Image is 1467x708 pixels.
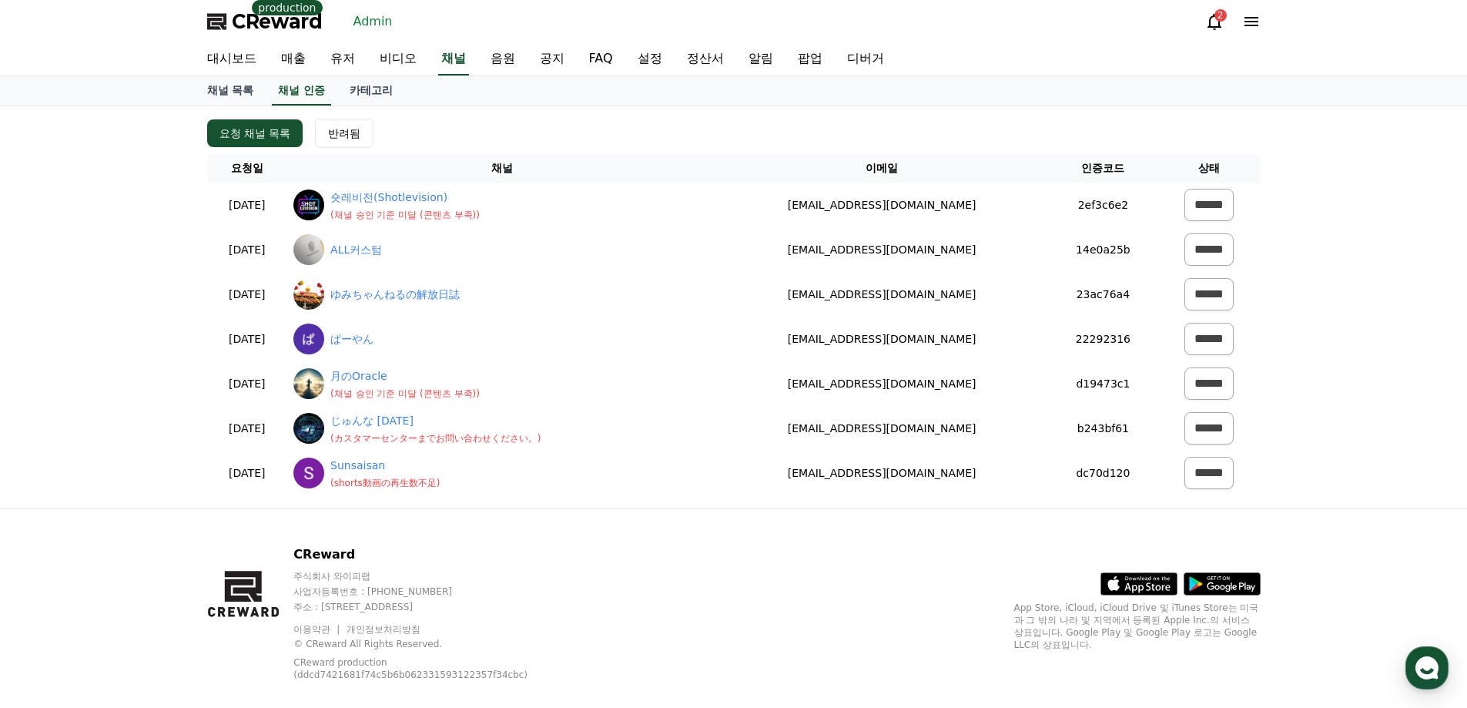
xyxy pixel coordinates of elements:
[1047,272,1158,317] td: 23ac76a4
[272,76,331,106] a: 채널 인증
[219,126,291,141] div: 요청 채널 목록
[293,624,342,635] a: 이용약관
[716,406,1047,451] td: [EMAIL_ADDRESS][DOMAIN_NAME]
[293,413,324,444] img: じゅんな Jun7
[330,388,480,400] p: ( 채널 승인 기준 미달 (콘텐츠 부족) )
[1047,361,1158,406] td: d19473c1
[367,43,429,75] a: 비디오
[438,43,469,75] a: 채널
[1214,9,1227,22] div: 2
[293,324,324,354] img: ぱーやん
[716,317,1047,361] td: [EMAIL_ADDRESS][DOMAIN_NAME]
[318,43,367,75] a: 유저
[835,43,896,75] a: 디버거
[716,154,1047,183] th: 이메일
[330,458,440,474] a: Sunsaisan
[478,43,528,75] a: 음원
[1047,183,1158,227] td: 2ef3c6e2
[232,9,323,34] span: CReward
[293,279,324,310] img: ゆみちゃんねるの解放日誌
[293,368,324,399] img: 月のOracle
[330,190,480,206] a: 숏레비전(Shotlevision)
[213,287,282,303] p: [DATE]
[528,43,577,75] a: 공지
[577,43,625,75] a: FAQ
[293,190,324,220] img: 숏레비전(Shotlevision)
[207,154,288,183] th: 요청일
[330,242,382,258] a: ALL커스텀
[213,465,282,482] p: [DATE]
[293,570,564,582] p: 주식회사 와이피랩
[330,331,373,347] a: ぱーやん
[716,272,1047,317] td: [EMAIL_ADDRESS][DOMAIN_NAME]
[330,368,480,384] a: 月のOracle
[1014,602,1261,651] p: App Store, iCloud, iCloud Drive 및 iTunes Store는 미국과 그 밖의 나라 및 지역에서 등록된 Apple Inc.의 서비스 상표입니다. Goo...
[213,331,282,347] p: [DATE]
[1158,154,1260,183] th: 상태
[1047,451,1158,495] td: dc70d120
[213,197,282,213] p: [DATE]
[716,361,1047,406] td: [EMAIL_ADDRESS][DOMAIN_NAME]
[347,9,399,34] a: Admin
[1047,154,1158,183] th: 인증코드
[293,545,564,564] p: CReward
[785,43,835,75] a: 팝업
[195,76,266,106] a: 채널 목록
[330,432,541,445] p: ( カスタマーセンターまでお問い合わせください。 )
[347,624,420,635] a: 개인정보처리방침
[716,183,1047,227] td: [EMAIL_ADDRESS][DOMAIN_NAME]
[330,477,440,489] p: ( shorts動画の再生数不足 )
[207,9,323,34] a: CReward
[1047,406,1158,451] td: b243bf61
[287,154,716,183] th: 채널
[716,227,1047,272] td: [EMAIL_ADDRESS][DOMAIN_NAME]
[293,234,324,265] img: ALL커스텀
[195,43,269,75] a: 대시보드
[213,376,282,392] p: [DATE]
[213,242,282,258] p: [DATE]
[269,43,318,75] a: 매출
[716,451,1047,495] td: [EMAIL_ADDRESS][DOMAIN_NAME]
[1205,12,1224,31] a: 2
[293,656,540,681] p: CReward production (ddcd7421681f74c5b6b062331593122357f34cbc)
[625,43,675,75] a: 설정
[330,287,460,303] a: ゆみちゃんねるの解放日誌
[328,126,360,141] div: 반려됨
[293,601,564,613] p: 주소 : [STREET_ADDRESS]
[1047,227,1158,272] td: 14e0a25b
[1047,317,1158,361] td: 22292316
[330,209,480,221] p: ( 채널 승인 기준 미달 (콘텐츠 부족) )
[736,43,785,75] a: 알림
[293,586,564,598] p: 사업자등록번호 : [PHONE_NUMBER]
[293,458,324,488] img: Sunsaisan
[207,119,303,147] button: 요청 채널 목록
[675,43,736,75] a: 정산서
[293,638,564,650] p: © CReward All Rights Reserved.
[213,421,282,437] p: [DATE]
[330,413,541,429] a: じゅんな [DATE]
[337,76,405,106] a: 카테고리
[315,119,373,148] button: 반려됨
